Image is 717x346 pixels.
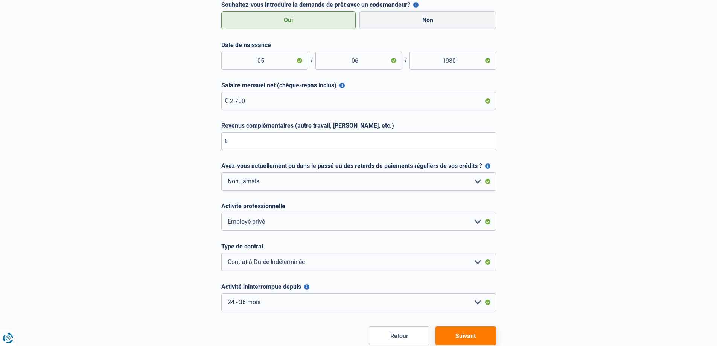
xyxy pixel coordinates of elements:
button: Souhaitez-vous introduire la demande de prêt avec un codemandeur? [413,2,419,8]
button: Suivant [435,326,496,345]
button: Avez-vous actuellement ou dans le passé eu des retards de paiements réguliers de vos crédits ? [485,163,490,169]
label: Non [359,11,496,29]
span: / [402,57,409,64]
input: Jour (JJ) [221,52,308,70]
label: Oui [221,11,356,29]
span: € [224,97,228,104]
label: Date de naissance [221,41,496,49]
label: Salaire mensuel net (chèque-repas inclus) [221,82,496,89]
label: Activité ininterrompue depuis [221,283,496,290]
input: Année (AAAA) [409,52,496,70]
span: / [308,57,315,64]
button: Salaire mensuel net (chèque-repas inclus) [339,83,345,88]
label: Activité professionnelle [221,203,496,210]
span: € [224,137,228,145]
input: Mois (MM) [315,52,402,70]
label: Avez-vous actuellement ou dans le passé eu des retards de paiements réguliers de vos crédits ? [221,162,496,169]
button: Activité ininterrompue depuis [304,284,309,290]
label: Type de contrat [221,243,496,250]
button: Retour [369,326,429,345]
label: Souhaitez-vous introduire la demande de prêt avec un codemandeur? [221,1,496,8]
label: Revenus complémentaires (autre travail, [PERSON_NAME], etc.) [221,122,496,129]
